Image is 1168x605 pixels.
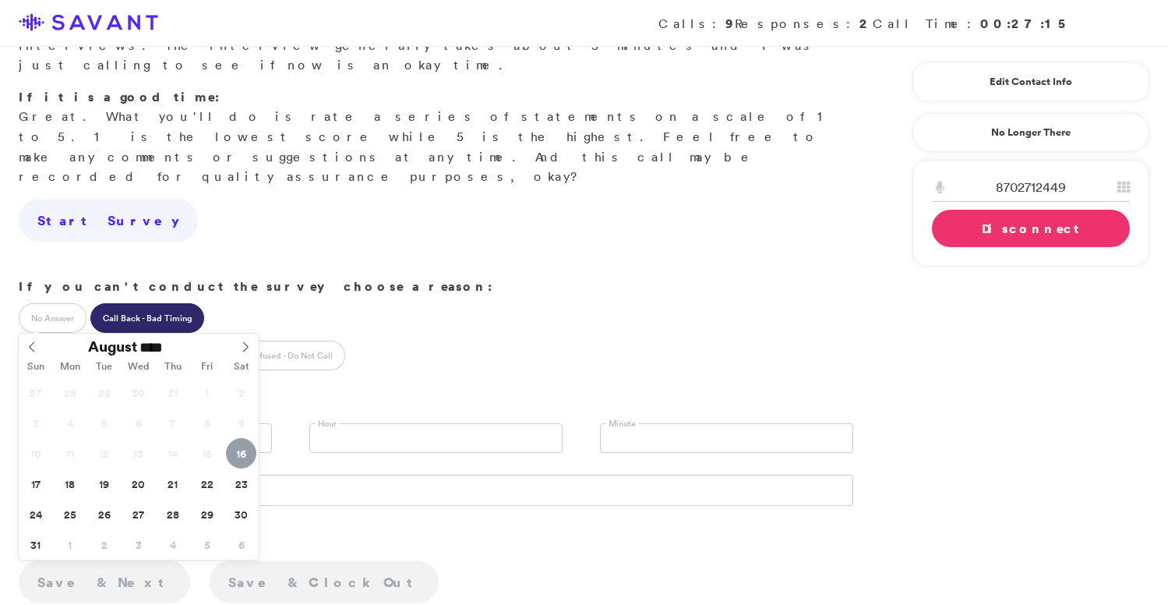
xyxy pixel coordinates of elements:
span: September 2, 2025 [89,529,119,560]
span: August 30, 2025 [226,499,256,529]
p: Great. What you'll do is rate a series of statements on a scale of 1 to 5. 1 is the lowest score ... [19,87,853,187]
span: August 8, 2025 [192,408,222,438]
span: September 1, 2025 [55,529,85,560]
a: Start Survey [19,199,198,242]
a: Save & Next [19,561,190,604]
label: Hour [316,418,339,430]
span: August 7, 2025 [157,408,188,438]
strong: 9 [725,15,735,32]
span: Sat [224,362,259,372]
strong: If you can't conduct the survey choose a reason: [19,278,492,295]
span: July 30, 2025 [123,377,153,408]
span: Wed [122,362,156,372]
span: August 4, 2025 [55,408,85,438]
span: August 15, 2025 [192,438,222,469]
span: July 27, 2025 [20,377,51,408]
span: August 18, 2025 [55,469,85,499]
span: August 20, 2025 [123,469,153,499]
strong: 2 [859,15,873,32]
a: Edit Contact Info [932,69,1130,94]
label: Call Back - Bad Timing [90,303,204,333]
a: Disconnect [932,210,1130,247]
span: August 2, 2025 [226,377,256,408]
span: August 25, 2025 [55,499,85,529]
input: Year [137,339,193,356]
span: Tue [87,362,122,372]
span: August 11, 2025 [55,438,85,469]
span: Sun [19,362,53,372]
span: July 29, 2025 [89,377,119,408]
label: Refused - Do Not Call [237,341,345,370]
span: August 21, 2025 [157,469,188,499]
span: Fri [190,362,224,372]
span: August 19, 2025 [89,469,119,499]
span: Staff Satisfaction Interview [19,17,726,53]
span: Mon [53,362,87,372]
strong: 00:27:15 [980,15,1071,32]
a: No Longer There [912,113,1149,152]
span: August 23, 2025 [226,469,256,499]
span: Thu [156,362,190,372]
span: September 3, 2025 [123,529,153,560]
span: September 6, 2025 [226,529,256,560]
span: August 14, 2025 [157,438,188,469]
span: August 27, 2025 [123,499,153,529]
label: No Answer [19,303,86,333]
span: August 12, 2025 [89,438,119,469]
span: August 29, 2025 [192,499,222,529]
span: August 5, 2025 [89,408,119,438]
span: August [88,339,137,354]
a: Save & Clock Out [210,561,439,604]
strong: If it is a good time: [19,88,220,105]
span: August 13, 2025 [123,438,153,469]
span: August 26, 2025 [89,499,119,529]
span: August 22, 2025 [192,469,222,499]
span: August 16, 2025 [226,438,256,469]
span: August 28, 2025 [157,499,188,529]
span: July 31, 2025 [157,377,188,408]
span: August 1, 2025 [192,377,222,408]
span: August 17, 2025 [20,469,51,499]
span: August 3, 2025 [20,408,51,438]
span: August 10, 2025 [20,438,51,469]
span: July 28, 2025 [55,377,85,408]
span: September 5, 2025 [192,529,222,560]
span: August 9, 2025 [226,408,256,438]
label: Minute [606,418,638,430]
span: September 4, 2025 [157,529,188,560]
span: August 31, 2025 [20,529,51,560]
span: August 24, 2025 [20,499,51,529]
span: August 6, 2025 [123,408,153,438]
